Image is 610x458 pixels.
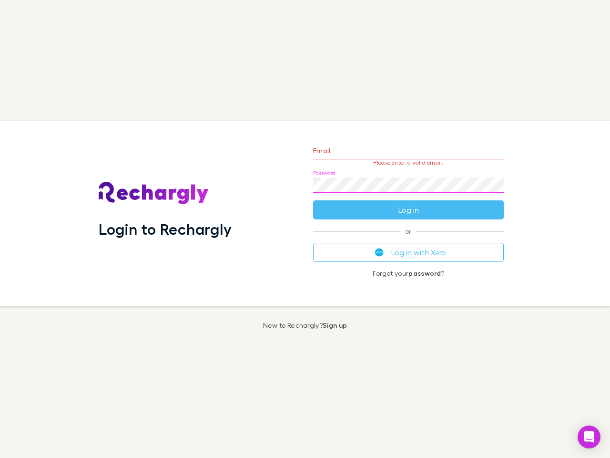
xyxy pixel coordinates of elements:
[408,269,441,277] a: password
[578,426,600,448] div: Open Intercom Messenger
[375,248,384,257] img: Xero's logo
[313,169,335,177] label: Password
[323,321,347,329] a: Sign up
[313,159,504,166] p: Please enter a valid email.
[99,182,209,205] img: Rechargly's Logo
[313,243,504,262] button: Log in with Xero
[263,322,347,329] p: New to Rechargly?
[99,220,232,238] h1: Login to Rechargly
[313,200,504,219] button: Log in
[313,270,504,277] p: Forgot your ?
